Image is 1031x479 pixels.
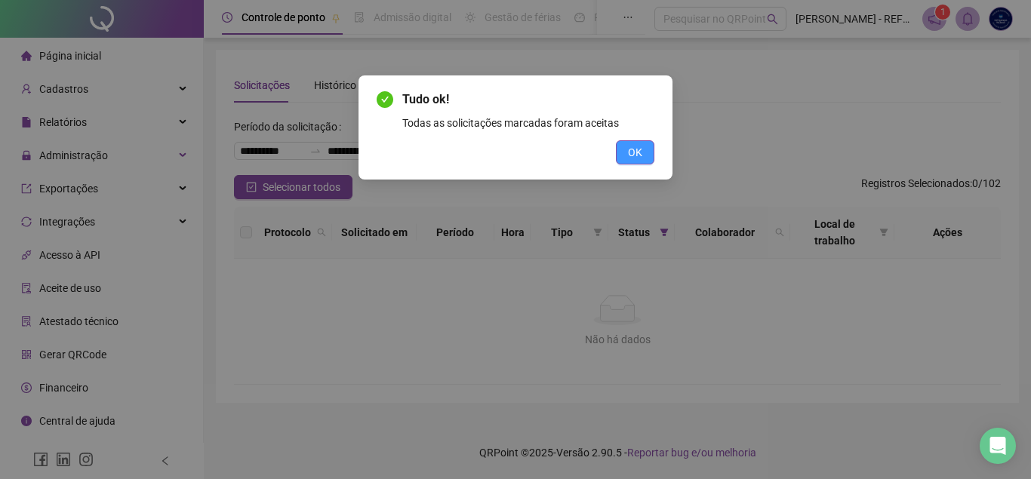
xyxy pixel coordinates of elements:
span: OK [628,144,642,161]
div: Todas as solicitações marcadas foram aceitas [402,115,654,131]
span: check-circle [377,91,393,108]
span: Tudo ok! [402,91,654,109]
div: Open Intercom Messenger [980,428,1016,464]
button: OK [616,140,654,164]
